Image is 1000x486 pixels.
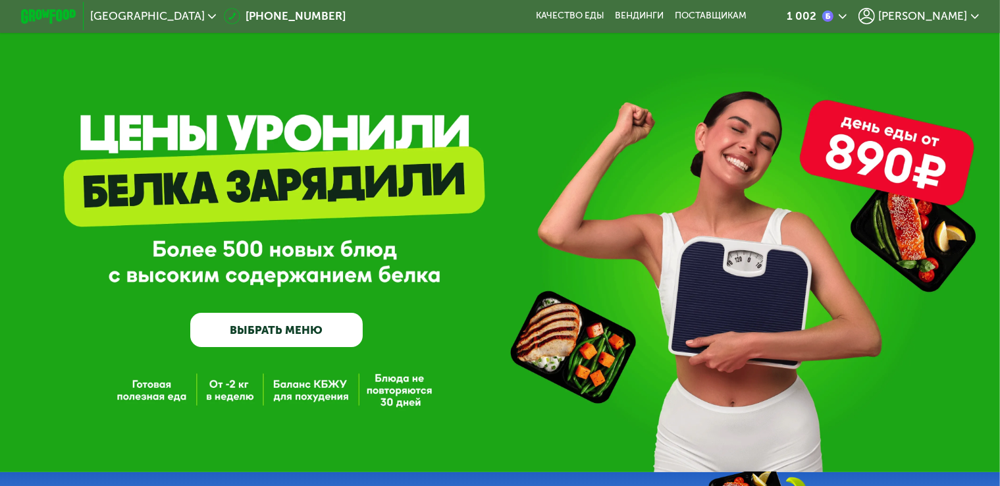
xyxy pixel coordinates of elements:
span: [GEOGRAPHIC_DATA] [90,11,205,22]
a: Качество еды [536,11,604,22]
div: 1 002 [787,11,817,22]
a: ВЫБРАТЬ МЕНЮ [190,313,363,348]
a: [PHONE_NUMBER] [224,8,346,24]
a: Вендинги [616,11,664,22]
span: [PERSON_NAME] [878,11,967,22]
div: поставщикам [675,11,747,22]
